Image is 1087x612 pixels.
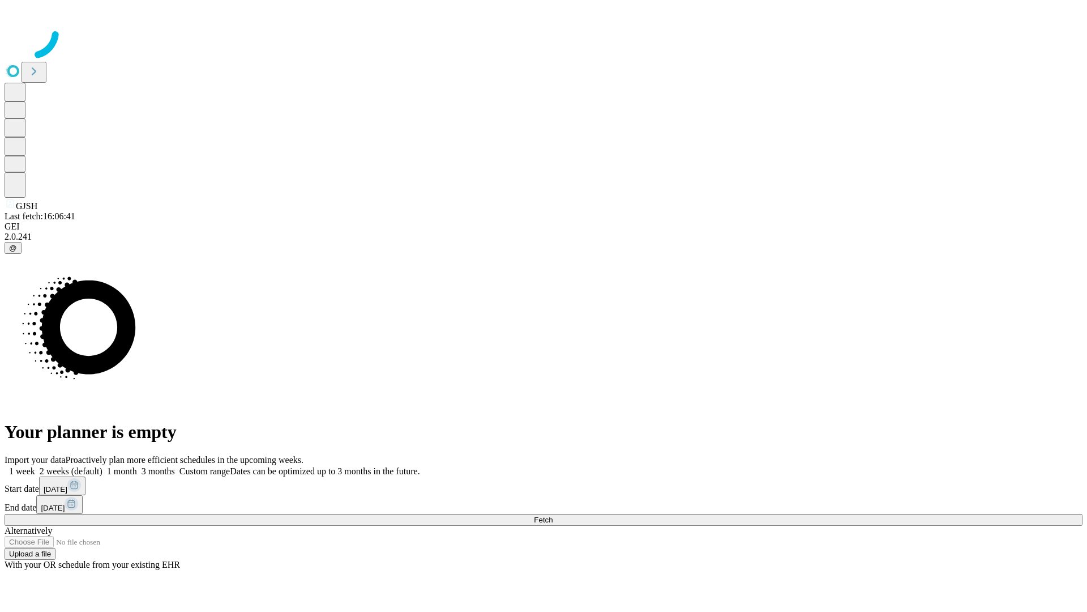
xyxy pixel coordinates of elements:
[5,242,22,254] button: @
[5,560,180,569] span: With your OR schedule from your existing EHR
[5,526,52,535] span: Alternatively
[44,485,67,494] span: [DATE]
[5,514,1082,526] button: Fetch
[39,477,85,495] button: [DATE]
[230,466,420,476] span: Dates can be optimized up to 3 months in the future.
[5,232,1082,242] div: 2.0.241
[142,466,175,476] span: 3 months
[5,222,1082,232] div: GEI
[5,455,66,465] span: Import your data
[534,516,553,524] span: Fetch
[5,495,1082,514] div: End date
[5,477,1082,495] div: Start date
[9,466,35,476] span: 1 week
[40,466,102,476] span: 2 weeks (default)
[5,211,75,221] span: Last fetch: 16:06:41
[36,495,83,514] button: [DATE]
[5,422,1082,443] h1: Your planner is empty
[179,466,230,476] span: Custom range
[5,548,55,560] button: Upload a file
[66,455,303,465] span: Proactively plan more efficient schedules in the upcoming weeks.
[107,466,137,476] span: 1 month
[41,504,65,512] span: [DATE]
[9,244,17,252] span: @
[16,201,37,211] span: GJSH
